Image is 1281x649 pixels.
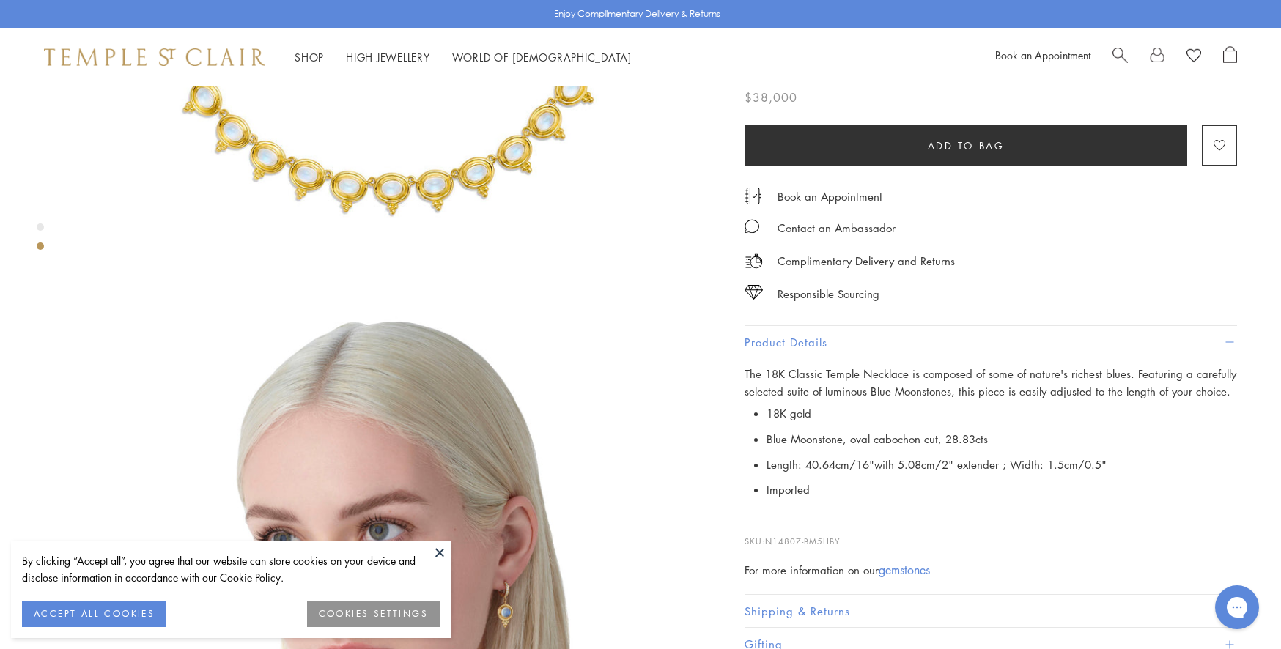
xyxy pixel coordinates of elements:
img: Temple St. Clair [44,48,265,66]
a: Open Shopping Bag [1223,46,1237,68]
p: SKU: [745,520,1237,548]
a: World of [DEMOGRAPHIC_DATA]World of [DEMOGRAPHIC_DATA] [452,50,632,64]
a: High JewelleryHigh Jewellery [346,50,430,64]
a: View Wishlist [1186,46,1201,68]
a: Book an Appointment [995,48,1090,62]
p: Complimentary Delivery and Returns [778,252,955,270]
img: icon_appointment.svg [745,188,762,204]
div: Contact an Ambassador [778,219,896,237]
button: COOKIES SETTINGS [307,601,440,627]
a: gemstones [879,562,930,578]
a: Book an Appointment [778,188,882,204]
img: icon_delivery.svg [745,252,763,270]
button: Shipping & Returns [745,595,1237,628]
iframe: Gorgias live chat messenger [1208,580,1266,634]
img: MessageIcon-01_2.svg [745,219,759,234]
div: By clicking “Accept all”, you agree that our website can store cookies on your device and disclos... [22,552,440,586]
div: Responsible Sourcing [778,285,879,303]
nav: Main navigation [295,48,632,67]
button: ACCEPT ALL COOKIES [22,601,166,627]
li: Length: 40.64cm/16" with 5.08cm/2" extender ; Width: 1.5cm/0.5" [767,452,1237,478]
img: icon_sourcing.svg [745,285,763,300]
span: $38,000 [745,88,797,107]
p: The 18K Classic Temple Necklace is composed of some of nature's richest blues. Featuring a carefu... [745,365,1237,401]
li: Imported [767,477,1237,502]
button: Product Details [745,326,1237,359]
div: Product gallery navigation [37,220,44,262]
p: Enjoy Complimentary Delivery & Returns [554,7,720,21]
div: For more information on our [745,561,1237,579]
span: Add to bag [928,138,1005,154]
li: 18K gold [767,401,1237,426]
a: Search [1112,46,1128,68]
li: Blue Moonstone, oval cabochon cut, 28.83cts [767,426,1237,452]
button: Add to bag [745,125,1187,166]
span: N14807-BM5HBY [765,535,841,546]
a: ShopShop [295,50,324,64]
